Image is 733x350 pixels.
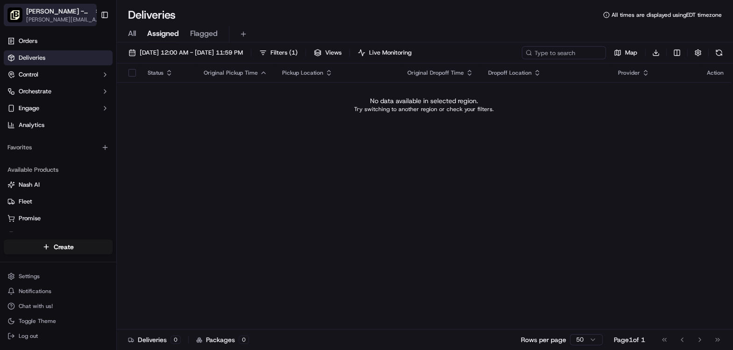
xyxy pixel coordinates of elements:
span: [DATE] [83,144,102,152]
a: 💻API Documentation [75,204,154,221]
span: Promise [19,214,41,223]
button: Map [610,46,641,59]
button: Control [4,67,113,82]
span: Orders [19,37,37,45]
span: Pylon [93,231,113,238]
button: Fleet [4,194,113,209]
span: Dropoff Location [488,69,532,77]
p: Rows per page [521,335,566,344]
h1: Deliveries [128,7,176,22]
img: Nash [9,9,28,28]
a: Analytics [4,118,113,133]
img: Brittany Newman [9,135,24,150]
span: • [78,169,81,177]
span: Map [625,49,637,57]
button: Notifications [4,285,113,298]
span: ( 1 ) [289,49,298,57]
p: Try switching to another region or check your filters. [354,105,494,113]
button: Product Catalog [4,228,113,243]
a: Deliveries [4,50,113,65]
a: Product Catalog [7,231,109,239]
span: Create [54,242,74,252]
span: [DATE] [83,169,102,177]
span: Views [325,49,342,57]
span: Live Monitoring [369,49,412,57]
div: Past conversations [9,121,63,128]
img: 1736555255976-a54dd68f-1ca7-489b-9aae-adbdc363a1c4 [19,170,26,177]
button: Refresh [712,46,726,59]
span: All [128,28,136,39]
a: 📗Knowledge Base [6,204,75,221]
button: [PERSON_NAME][EMAIL_ADDRESS][DOMAIN_NAME] [26,16,101,23]
span: API Documentation [88,208,150,217]
a: Promise [7,214,109,223]
span: Engage [19,104,39,112]
span: Chat with us! [19,302,53,310]
img: Pei Wei - Altamonte Springs [7,7,22,22]
input: Type to search [522,46,606,59]
button: Pei Wei - Altamonte Springs[PERSON_NAME] - [GEOGRAPHIC_DATA][PERSON_NAME][EMAIL_ADDRESS][DOMAIN_N... [4,4,97,26]
span: • [78,144,81,152]
img: Charles Folsom [9,161,24,175]
span: Control [19,70,38,79]
div: 0 [171,336,181,344]
button: See all [145,119,170,130]
img: 1736555255976-a54dd68f-1ca7-489b-9aae-adbdc363a1c4 [19,145,26,152]
span: Deliveries [19,54,45,62]
span: Toggle Theme [19,317,56,325]
div: Action [707,69,724,77]
span: Nash AI [19,181,40,189]
a: Nash AI [7,181,109,189]
span: Settings [19,273,40,280]
span: Product Catalog [19,231,64,239]
button: Engage [4,101,113,116]
span: Analytics [19,121,44,129]
div: Packages [196,335,249,344]
button: [DATE] 12:00 AM - [DATE] 11:59 PM [124,46,247,59]
button: Settings [4,270,113,283]
div: 💻 [79,209,86,217]
button: [PERSON_NAME] - [GEOGRAPHIC_DATA] [26,7,91,16]
button: Start new chat [159,91,170,103]
span: Provider [618,69,640,77]
img: 1738778727109-b901c2ba-d612-49f7-a14d-d897ce62d23f [20,89,36,105]
button: Chat with us! [4,300,113,313]
span: [DATE] 12:00 AM - [DATE] 11:59 PM [140,49,243,57]
span: Knowledge Base [19,208,71,217]
div: We're available if you need us! [42,98,128,105]
input: Got a question? Start typing here... [24,60,168,70]
span: Original Dropoff Time [407,69,464,77]
span: Fleet [19,197,32,206]
div: Deliveries [128,335,181,344]
button: Orchestrate [4,84,113,99]
button: Filters(1) [255,46,302,59]
a: Powered byPylon [66,231,113,238]
span: Status [148,69,164,77]
span: [PERSON_NAME] [29,169,76,177]
button: Live Monitoring [354,46,416,59]
span: Filters [270,49,298,57]
div: Start new chat [42,89,153,98]
span: [PERSON_NAME] [29,144,76,152]
button: Promise [4,211,113,226]
button: Log out [4,329,113,343]
a: Fleet [7,197,109,206]
div: Available Products [4,162,113,177]
p: No data available in selected region. [370,96,478,105]
span: Orchestrate [19,87,51,96]
button: Views [310,46,346,59]
div: Favorites [4,140,113,155]
span: Pickup Location [282,69,323,77]
span: Notifications [19,287,51,295]
a: Orders [4,34,113,49]
span: Original Pickup Time [204,69,258,77]
div: 0 [239,336,249,344]
button: Toggle Theme [4,315,113,328]
span: Assigned [147,28,179,39]
button: Nash AI [4,177,113,192]
img: 1736555255976-a54dd68f-1ca7-489b-9aae-adbdc363a1c4 [9,89,26,105]
span: All times are displayed using EDT timezone [612,11,722,19]
div: Page 1 of 1 [614,335,645,344]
